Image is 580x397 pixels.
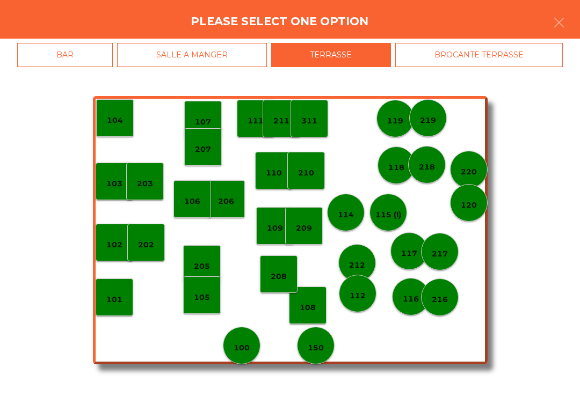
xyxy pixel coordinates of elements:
div: BROCANTE TERRASSE [395,43,563,67]
p: 211 [273,115,289,127]
p: 106 [184,195,200,208]
p: 107 [195,116,211,128]
p: 205 [194,260,210,273]
p: 150 [308,342,324,354]
p: 217 [432,248,448,260]
p: 117 [401,247,417,260]
p: 110 [266,167,282,179]
p: 209 [296,222,312,234]
p: 210 [298,167,314,179]
div: SALLE A MANGER [117,43,267,67]
p: 120 [461,199,477,211]
p: 114 [338,209,354,221]
p: 212 [349,259,365,271]
p: 101 [106,293,122,306]
p: 202 [138,239,154,251]
p: 111 [248,115,264,127]
p: 100 [234,342,250,354]
p: 203 [137,178,153,190]
p: 220 [461,166,477,178]
p: 109 [267,222,283,234]
p: 112 [350,290,366,302]
p: 105 [194,291,210,304]
p: 208 [271,270,287,283]
div: BAR [17,43,113,67]
p: 104 [107,114,123,127]
p: 206 [218,195,234,208]
div: TERRASSE [271,43,392,67]
p: 118 [388,161,404,174]
h4: Please select one option [191,13,368,30]
p: 207 [195,143,211,156]
p: 116 [403,293,419,305]
p: 119 [387,115,403,127]
p: 311 [301,115,317,127]
p: 216 [432,293,448,306]
p: 218 [419,161,435,173]
p: 115 (I) [375,209,401,221]
p: 219 [420,114,436,127]
p: 103 [106,178,122,190]
p: 102 [106,239,122,251]
p: 108 [300,302,316,314]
